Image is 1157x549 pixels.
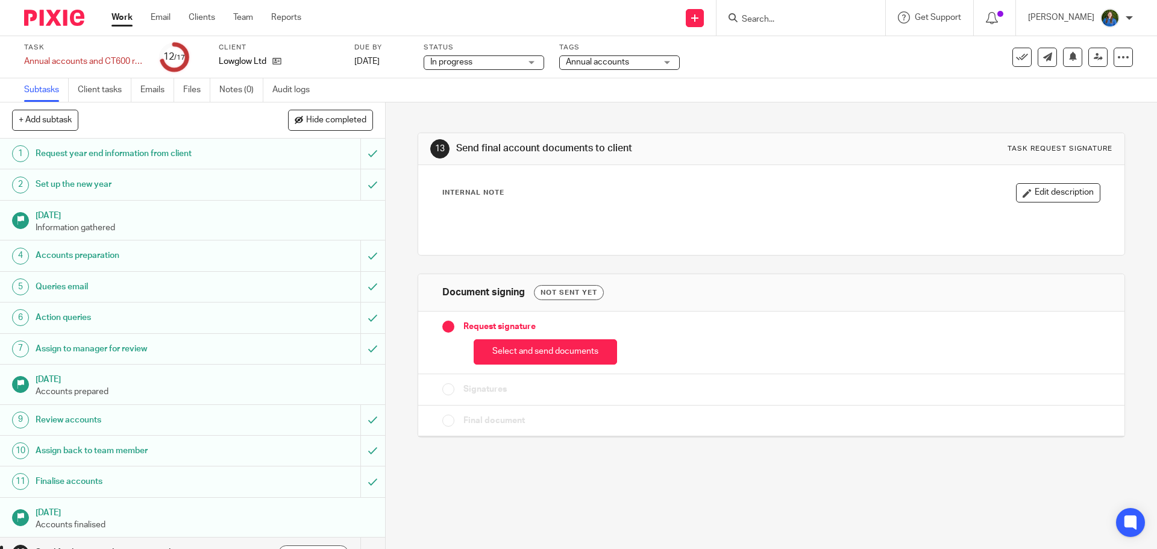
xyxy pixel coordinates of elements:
[12,442,29,459] div: 10
[36,175,244,193] h1: Set up the new year
[189,11,215,24] a: Clients
[36,278,244,296] h1: Queries email
[12,248,29,265] div: 4
[183,78,210,102] a: Files
[36,504,373,519] h1: [DATE]
[288,110,373,130] button: Hide completed
[36,246,244,265] h1: Accounts preparation
[12,309,29,326] div: 6
[163,50,185,64] div: 12
[111,11,133,24] a: Work
[534,285,604,300] div: Not sent yet
[12,412,29,428] div: 9
[12,110,78,130] button: + Add subtask
[559,43,680,52] label: Tags
[78,78,131,102] a: Client tasks
[12,473,29,490] div: 11
[271,11,301,24] a: Reports
[430,58,472,66] span: In progress
[36,472,244,491] h1: Finalise accounts
[219,43,339,52] label: Client
[915,13,961,22] span: Get Support
[24,78,69,102] a: Subtasks
[424,43,544,52] label: Status
[36,386,373,398] p: Accounts prepared
[36,309,244,327] h1: Action queries
[24,43,145,52] label: Task
[233,11,253,24] a: Team
[36,145,244,163] h1: Request year end information from client
[1008,144,1112,154] div: Task request signature
[463,415,525,427] span: Final document
[354,43,409,52] label: Due by
[174,54,185,61] small: /17
[430,139,450,158] div: 13
[36,222,373,234] p: Information gathered
[456,142,797,155] h1: Send final account documents to client
[36,519,373,531] p: Accounts finalised
[36,442,244,460] h1: Assign back to team member
[36,340,244,358] h1: Assign to manager for review
[354,57,380,66] span: [DATE]
[12,340,29,357] div: 7
[1016,183,1100,202] button: Edit description
[24,55,145,67] div: Annual accounts and CT600 return
[463,383,507,395] span: Signatures
[219,55,266,67] p: Lowglow Ltd
[442,188,504,198] p: Internal Note
[306,116,366,125] span: Hide completed
[24,10,84,26] img: Pixie
[272,78,319,102] a: Audit logs
[12,145,29,162] div: 1
[1028,11,1094,24] p: [PERSON_NAME]
[12,278,29,295] div: 5
[566,58,629,66] span: Annual accounts
[1100,8,1120,28] img: xxZt8RRI.jpeg
[36,371,373,386] h1: [DATE]
[12,177,29,193] div: 2
[741,14,849,25] input: Search
[36,207,373,222] h1: [DATE]
[36,411,244,429] h1: Review accounts
[151,11,171,24] a: Email
[463,321,536,333] span: Request signature
[140,78,174,102] a: Emails
[474,339,617,365] button: Select and send documents
[219,78,263,102] a: Notes (0)
[442,286,525,299] h1: Document signing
